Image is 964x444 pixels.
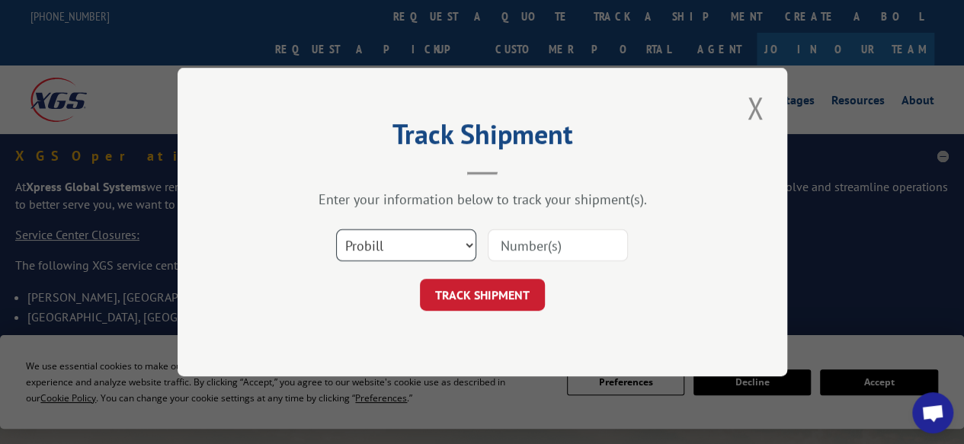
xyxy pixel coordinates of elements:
h2: Track Shipment [254,123,711,152]
a: Open chat [912,392,953,433]
input: Number(s) [488,229,628,261]
button: TRACK SHIPMENT [420,279,545,311]
div: Enter your information below to track your shipment(s). [254,190,711,208]
button: Close modal [742,87,768,129]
